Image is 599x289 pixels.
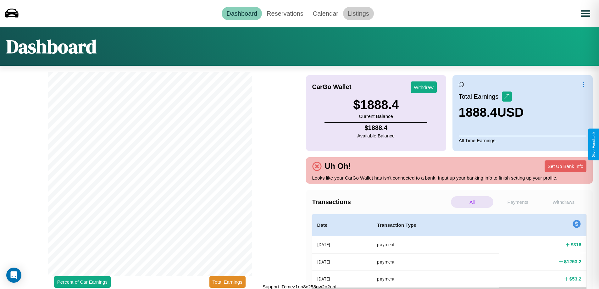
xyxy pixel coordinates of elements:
p: All [451,196,493,208]
div: Give Feedback [591,132,596,157]
h4: $ 1888.4 [357,124,395,131]
h3: 1888.4 USD [459,105,524,119]
p: Current Balance [353,112,399,120]
th: payment [372,253,499,270]
h4: Date [317,221,367,229]
p: All Time Earnings [459,136,586,145]
button: Withdraw [411,81,437,93]
h4: Transactions [312,198,449,206]
p: Looks like your CarGo Wallet has isn't connected to a bank. Input up your banking info to finish ... [312,174,587,182]
h4: CarGo Wallet [312,83,352,91]
a: Dashboard [222,7,262,20]
button: Set Up Bank Info [545,160,586,172]
button: Total Earnings [209,276,246,288]
h3: $ 1888.4 [353,98,399,112]
p: Payments [496,196,539,208]
th: [DATE] [312,236,372,253]
a: Listings [343,7,374,20]
p: Available Balance [357,131,395,140]
h1: Dashboard [6,34,97,59]
th: [DATE] [312,253,372,270]
h4: Uh Oh! [322,162,354,171]
th: payment [372,270,499,287]
div: Open Intercom Messenger [6,268,21,283]
p: Total Earnings [459,91,502,102]
h4: $ 1253.2 [564,258,581,265]
h4: $ 53.2 [569,275,581,282]
a: Calendar [308,7,343,20]
h4: Transaction Type [377,221,494,229]
a: Reservations [262,7,308,20]
th: payment [372,236,499,253]
h4: $ 316 [571,241,581,248]
th: [DATE] [312,270,372,287]
button: Percent of Car Earnings [54,276,111,288]
button: Open menu [577,5,594,22]
p: Withdraws [542,196,585,208]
